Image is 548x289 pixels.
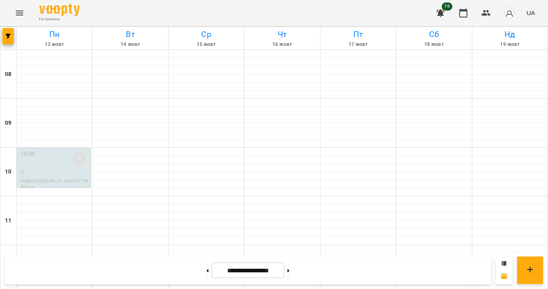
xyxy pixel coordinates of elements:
[442,2,452,11] span: 19
[322,41,395,48] h6: 17 жовт
[526,9,535,17] span: UA
[473,28,546,41] h6: Нд
[20,150,35,159] label: 10:00
[10,3,29,23] button: Menu
[39,17,80,22] span: For Business
[39,4,80,16] img: Voopty Logo
[246,28,318,41] h6: Чт
[5,70,11,79] h6: 08
[397,28,470,41] h6: Сб
[5,167,11,176] h6: 10
[246,41,318,48] h6: 16 жовт
[20,169,88,176] p: 0
[473,41,546,48] h6: 19 жовт
[5,216,11,225] h6: 11
[94,41,167,48] h6: 14 жовт
[322,28,395,41] h6: Пт
[5,119,11,128] h6: 09
[94,28,167,41] h6: Вт
[73,153,85,165] div: Марія Хоміцька
[18,28,91,41] h6: Пн
[523,5,538,20] button: UA
[18,41,91,48] h6: 13 жовт
[397,41,470,48] h6: 18 жовт
[170,28,243,41] h6: Ср
[20,177,88,191] p: Індивідуальні заняття 50хв
[504,7,515,19] img: avatar_s.png
[170,41,243,48] h6: 15 жовт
